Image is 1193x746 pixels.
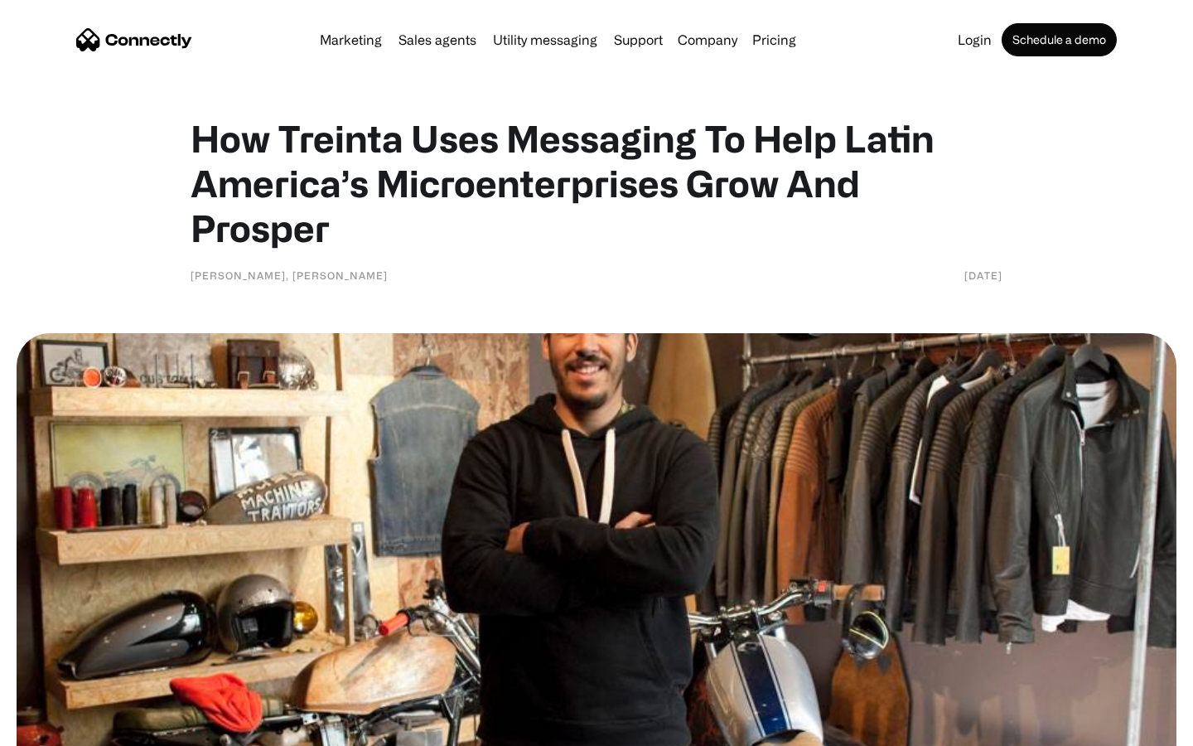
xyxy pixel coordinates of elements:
aside: Language selected: English [17,717,99,740]
div: Company [673,28,742,51]
div: Company [678,28,737,51]
ul: Language list [33,717,99,740]
a: Support [607,33,669,46]
div: [DATE] [964,267,1002,283]
a: Sales agents [392,33,483,46]
a: Schedule a demo [1002,23,1117,56]
a: Pricing [746,33,803,46]
a: Utility messaging [486,33,604,46]
a: Marketing [313,33,389,46]
a: Login [951,33,998,46]
h1: How Treinta Uses Messaging To Help Latin America’s Microenterprises Grow And Prosper [191,116,1002,250]
div: [PERSON_NAME], [PERSON_NAME] [191,267,388,283]
a: home [76,27,192,52]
